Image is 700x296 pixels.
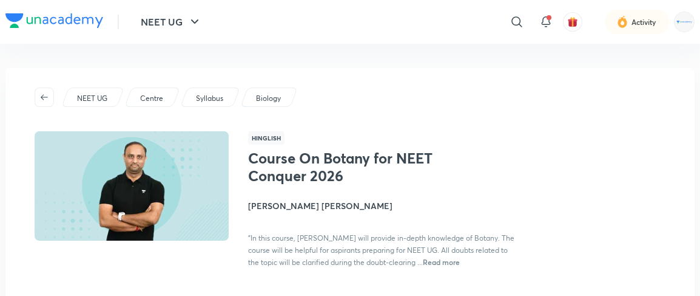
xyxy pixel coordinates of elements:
button: NEET UG [133,10,209,34]
img: avatar [567,16,578,27]
p: NEET UG [77,93,107,104]
img: Rahul Mishra [674,12,695,32]
img: Company Logo [5,13,103,28]
p: Biology [256,93,281,104]
a: Company Logo [5,13,103,31]
img: Thumbnail [33,130,231,242]
a: Centre [138,93,166,104]
a: NEET UG [75,93,110,104]
a: Biology [254,93,283,104]
img: activity [617,15,628,29]
p: Syllabus [196,93,223,104]
a: Syllabus [194,93,226,104]
h4: [PERSON_NAME] [PERSON_NAME] [248,199,520,212]
p: Centre [140,93,163,104]
button: avatar [563,12,582,32]
h1: Course On Botany for NEET Conquer 2026 [248,150,446,185]
span: Read more [423,257,460,267]
span: Hinglish [248,131,284,145]
span: "In this course, [PERSON_NAME] will provide in-depth knowledge of Botany. The course will be help... [248,233,514,267]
